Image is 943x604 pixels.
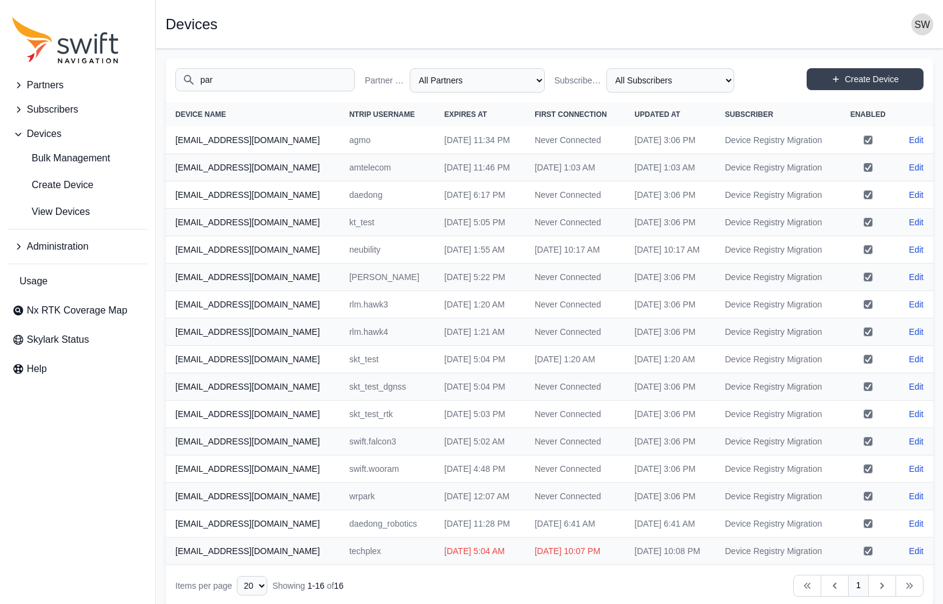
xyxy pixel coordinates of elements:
td: [DATE] 5:04 PM [435,346,525,373]
td: neubility [340,236,435,264]
th: NTRIP Username [340,102,435,127]
a: Edit [909,545,924,557]
span: First Connection [535,110,607,119]
td: Never Connected [525,483,625,510]
select: Partner Name [410,68,545,93]
td: [DATE] 1:21 AM [435,318,525,346]
td: Device Registry Migration [715,510,839,538]
th: [EMAIL_ADDRESS][DOMAIN_NAME] [166,291,340,318]
td: [DATE] 1:55 AM [435,236,525,264]
td: Device Registry Migration [715,154,839,181]
span: Items per page [175,581,232,591]
td: [DATE] 12:07 AM [435,483,525,510]
h1: Devices [166,17,217,32]
td: Device Registry Migration [715,455,839,483]
td: Never Connected [525,318,625,346]
td: [DATE] 1:03 AM [625,154,715,181]
td: Never Connected [525,373,625,401]
a: Edit [909,271,924,283]
td: [DATE] 3:06 PM [625,483,715,510]
td: [DATE] 6:41 AM [525,510,625,538]
td: skt_test [340,346,435,373]
td: [DATE] 1:03 AM [525,154,625,181]
a: Edit [909,463,924,475]
span: Expires At [444,110,487,119]
td: [DATE] 5:22 PM [435,264,525,291]
select: Display Limit [237,576,267,595]
td: [DATE] 5:05 PM [435,209,525,236]
label: Subscriber Name [555,74,601,86]
th: [EMAIL_ADDRESS][DOMAIN_NAME] [166,181,340,209]
a: Edit [909,381,924,393]
td: [DATE] 3:06 PM [625,401,715,428]
th: [EMAIL_ADDRESS][DOMAIN_NAME] [166,401,340,428]
button: Partners [7,73,148,97]
th: Enabled [839,102,897,127]
td: [DATE] 1:20 AM [525,346,625,373]
td: [DATE] 11:28 PM [435,510,525,538]
span: Skylark Status [27,332,89,347]
a: Skylark Status [7,328,148,352]
input: Search [175,68,355,91]
td: [DATE] 5:04 AM [435,538,525,565]
td: [DATE] 1:20 AM [625,346,715,373]
td: [DATE] 3:06 PM [625,455,715,483]
span: Bulk Management [12,151,110,166]
th: Device Name [166,102,340,127]
td: Never Connected [525,181,625,209]
th: [EMAIL_ADDRESS][DOMAIN_NAME] [166,209,340,236]
td: Device Registry Migration [715,401,839,428]
button: Subscribers [7,97,148,122]
div: Showing of [272,580,343,592]
td: kt_test [340,209,435,236]
td: [DATE] 3:06 PM [625,209,715,236]
td: [DATE] 10:17 AM [525,236,625,264]
span: Updated At [634,110,680,119]
th: [EMAIL_ADDRESS][DOMAIN_NAME] [166,373,340,401]
a: Edit [909,408,924,420]
a: Edit [909,244,924,256]
th: [EMAIL_ADDRESS][DOMAIN_NAME] [166,538,340,565]
td: [DATE] 11:34 PM [435,127,525,154]
td: skt_test_dgnss [340,373,435,401]
a: Help [7,357,148,381]
a: Create Device [807,68,924,90]
td: [DATE] 5:03 PM [435,401,525,428]
td: [DATE] 4:48 PM [435,455,525,483]
span: Create Device [12,178,93,192]
span: Usage [19,274,47,289]
td: [DATE] 5:02 AM [435,428,525,455]
a: Create Device [7,173,148,197]
td: [DATE] 10:08 PM [625,538,715,565]
td: swift.falcon3 [340,428,435,455]
td: [DATE] 3:06 PM [625,181,715,209]
img: user photo [911,13,933,35]
td: [DATE] 3:06 PM [625,127,715,154]
th: [EMAIL_ADDRESS][DOMAIN_NAME] [166,510,340,538]
a: Edit [909,216,924,228]
span: Partners [27,78,63,93]
td: skt_test_rtk [340,401,435,428]
span: Nx RTK Coverage Map [27,303,127,318]
a: Edit [909,326,924,338]
td: [DATE] 3:06 PM [625,318,715,346]
td: daedong_robotics [340,510,435,538]
th: [EMAIL_ADDRESS][DOMAIN_NAME] [166,455,340,483]
a: View Devices [7,200,148,224]
td: rlm.hawk4 [340,318,435,346]
span: View Devices [12,205,90,219]
span: Subscribers [27,102,78,117]
td: Never Connected [525,127,625,154]
td: [DATE] 11:46 PM [435,154,525,181]
td: agmo [340,127,435,154]
a: Edit [909,298,924,311]
td: Never Connected [525,401,625,428]
td: [PERSON_NAME] [340,264,435,291]
td: Never Connected [525,264,625,291]
a: Usage [7,269,148,293]
td: Device Registry Migration [715,373,839,401]
a: Edit [909,353,924,365]
td: Never Connected [525,455,625,483]
td: [DATE] 5:04 PM [435,373,525,401]
th: Subscriber [715,102,839,127]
